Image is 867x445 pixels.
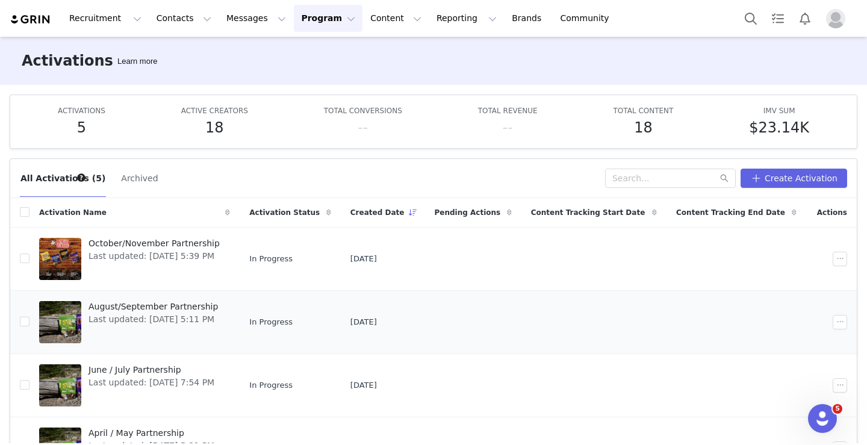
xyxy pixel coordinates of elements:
button: All Activations (5) [20,169,106,188]
span: Created Date [350,207,405,218]
span: Content Tracking End Date [676,207,785,218]
button: Search [738,5,764,32]
a: October/November PartnershipLast updated: [DATE] 5:39 PM [39,235,230,283]
button: Profile [819,9,857,28]
span: Activation Name [39,207,107,218]
h5: 18 [205,117,224,138]
span: ACTIVATIONS [58,107,105,115]
button: Messages [219,5,293,32]
input: Search... [605,169,736,188]
button: Contacts [149,5,219,32]
span: June / July Partnership [89,364,214,376]
img: placeholder-profile.jpg [826,9,845,28]
a: August/September PartnershipLast updated: [DATE] 5:11 PM [39,298,230,346]
span: [DATE] [350,379,377,391]
div: Tooltip anchor [76,172,87,183]
h5: $23.14K [749,117,809,138]
span: TOTAL CONVERSIONS [324,107,402,115]
span: TOTAL CONTENT [614,107,674,115]
span: October/November Partnership [89,237,220,250]
button: Archived [120,169,158,188]
span: April / May Partnership [89,427,214,440]
button: Content [363,5,429,32]
span: In Progress [249,316,293,328]
button: Notifications [792,5,818,32]
span: Content Tracking Start Date [531,207,645,218]
span: Last updated: [DATE] 5:11 PM [89,313,218,326]
div: Actions [806,200,857,225]
span: [DATE] [350,316,377,328]
span: Pending Actions [435,207,501,218]
h5: -- [358,117,368,138]
span: ACTIVE CREATORS [181,107,248,115]
span: Last updated: [DATE] 7:54 PM [89,376,214,389]
span: IMV SUM [763,107,795,115]
span: TOTAL REVENUE [478,107,538,115]
a: Community [553,5,622,32]
span: In Progress [249,253,293,265]
a: Brands [505,5,552,32]
iframe: Intercom live chat [808,404,837,433]
h3: Activations [22,50,113,72]
span: August/September Partnership [89,300,218,313]
span: Last updated: [DATE] 5:39 PM [89,250,220,263]
h5: 5 [77,117,86,138]
span: 5 [833,404,842,414]
h5: 18 [634,117,653,138]
a: Tasks [765,5,791,32]
span: In Progress [249,379,293,391]
button: Recruitment [62,5,149,32]
span: Activation Status [249,207,320,218]
div: Tooltip anchor [115,55,160,67]
img: grin logo [10,14,52,25]
h5: -- [502,117,512,138]
a: June / July PartnershipLast updated: [DATE] 7:54 PM [39,361,230,409]
i: icon: search [720,174,729,182]
span: [DATE] [350,253,377,265]
button: Reporting [429,5,504,32]
button: Program [294,5,362,32]
button: Create Activation [741,169,847,188]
